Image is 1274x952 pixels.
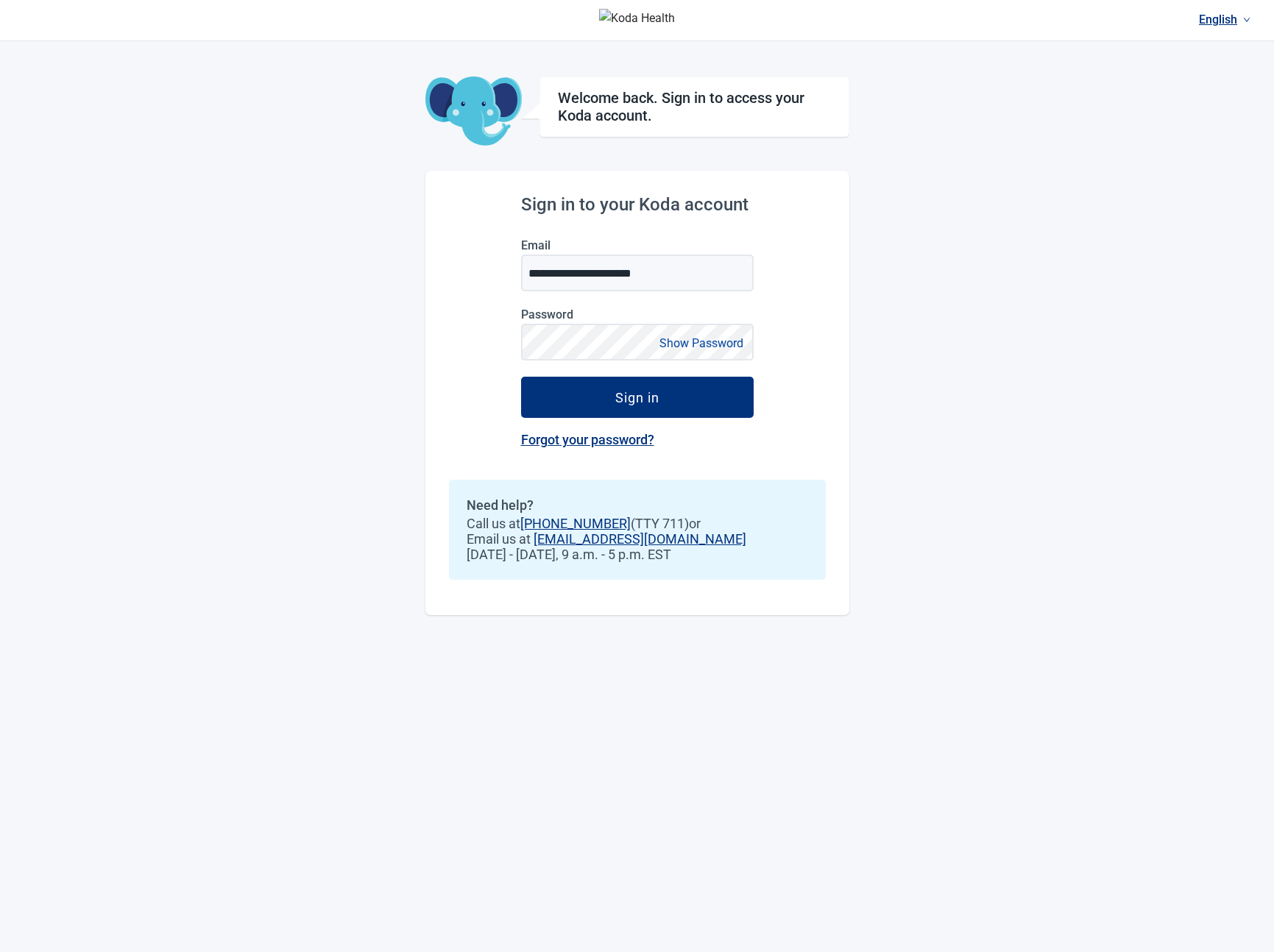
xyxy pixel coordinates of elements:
h2: Need help? [467,497,808,513]
a: Forgot your password? [521,432,654,447]
h2: Sign in to your Koda account [521,194,754,215]
img: Koda Health [599,9,675,32]
span: down [1243,16,1250,24]
button: Show Password [655,333,748,353]
div: Sign in [615,390,659,405]
label: Email [521,238,754,252]
label: Password [521,308,754,322]
img: Koda Elephant [425,77,522,147]
h1: Welcome back. Sign in to access your Koda account. [558,89,831,124]
span: [DATE] - [DATE], 9 a.m. - 5 p.m. EST [467,547,808,562]
main: Main content [425,41,849,615]
span: Call us at (TTY 711) or [467,516,808,531]
a: [EMAIL_ADDRESS][DOMAIN_NAME] [534,531,746,547]
a: [PHONE_NUMBER] [520,516,631,531]
span: Email us at [467,531,808,547]
a: Current language: English [1193,7,1256,32]
button: Sign in [521,377,754,418]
